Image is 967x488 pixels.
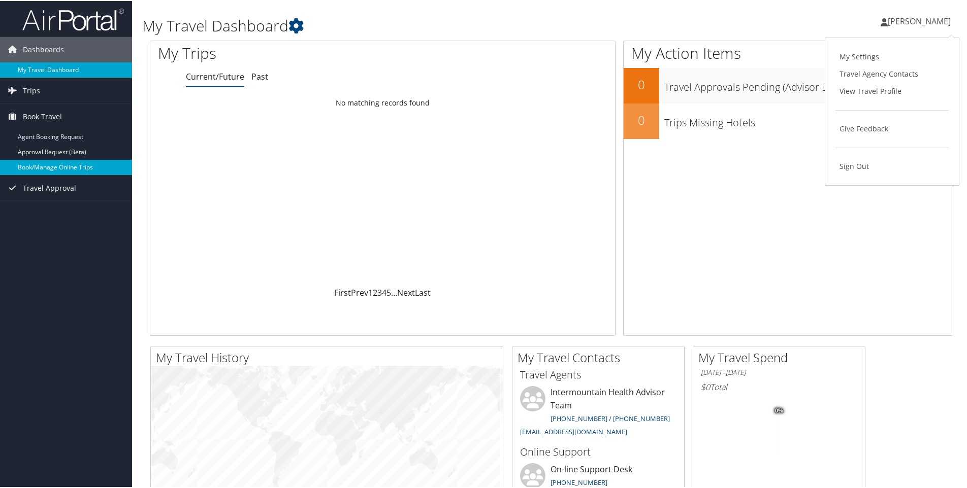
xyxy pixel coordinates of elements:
[391,286,397,297] span: …
[835,47,949,64] a: My Settings
[518,348,684,365] h2: My Travel Contacts
[351,286,368,297] a: Prev
[23,175,76,200] span: Travel Approval
[23,77,40,102] span: Trips
[520,367,676,381] h3: Travel Agents
[377,286,382,297] a: 3
[520,444,676,458] h3: Online Support
[397,286,415,297] a: Next
[186,70,244,81] a: Current/Future
[373,286,377,297] a: 2
[624,42,953,63] h1: My Action Items
[624,111,659,128] h2: 0
[150,93,615,111] td: No matching records found
[624,67,953,102] a: 0Travel Approvals Pending (Advisor Booked)
[520,426,627,435] a: [EMAIL_ADDRESS][DOMAIN_NAME]
[664,74,953,93] h3: Travel Approvals Pending (Advisor Booked)
[551,413,670,422] a: [PHONE_NUMBER] / [PHONE_NUMBER]
[698,348,865,365] h2: My Travel Spend
[23,36,64,61] span: Dashboards
[142,14,688,36] h1: My Travel Dashboard
[701,367,857,376] h6: [DATE] - [DATE]
[624,75,659,92] h2: 0
[835,64,949,82] a: Travel Agency Contacts
[334,286,351,297] a: First
[701,380,710,392] span: $0
[158,42,414,63] h1: My Trips
[415,286,431,297] a: Last
[624,102,953,138] a: 0Trips Missing Hotels
[881,5,961,36] a: [PERSON_NAME]
[386,286,391,297] a: 5
[382,286,386,297] a: 4
[835,157,949,174] a: Sign Out
[22,7,124,30] img: airportal-logo.png
[156,348,503,365] h2: My Travel History
[551,477,607,486] a: [PHONE_NUMBER]
[701,380,857,392] h6: Total
[251,70,268,81] a: Past
[835,119,949,136] a: Give Feedback
[775,407,783,413] tspan: 0%
[888,15,951,26] span: [PERSON_NAME]
[664,110,953,129] h3: Trips Missing Hotels
[515,385,682,439] li: Intermountain Health Advisor Team
[835,82,949,99] a: View Travel Profile
[23,103,62,128] span: Book Travel
[368,286,373,297] a: 1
